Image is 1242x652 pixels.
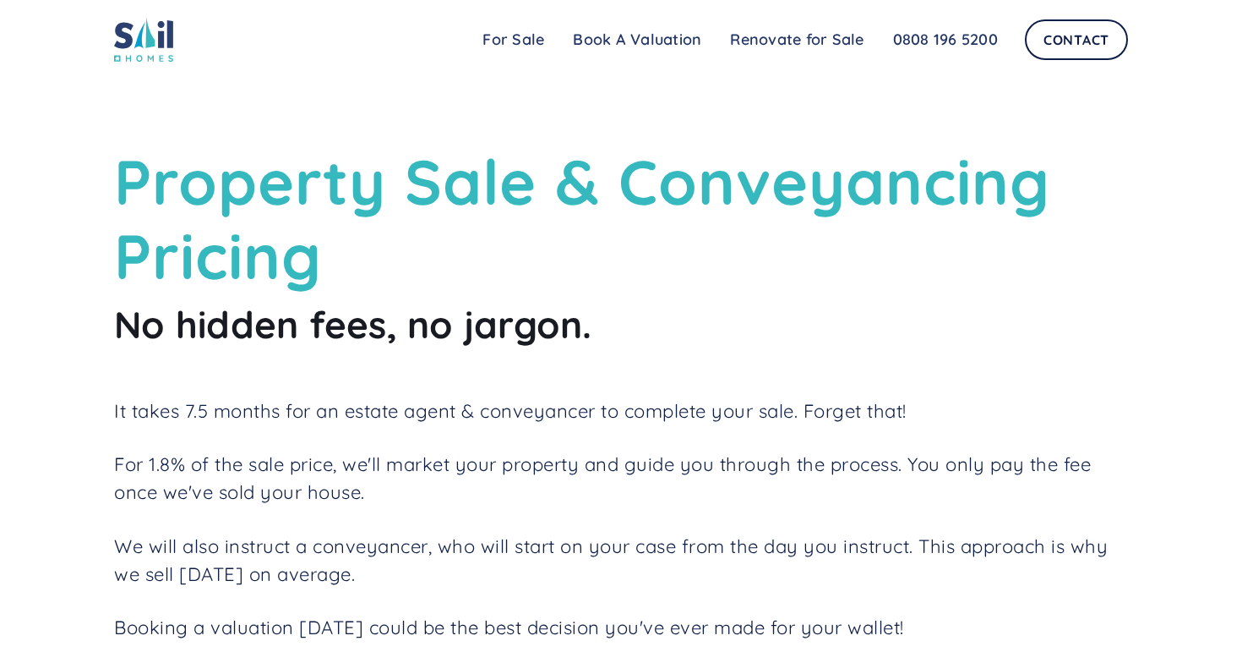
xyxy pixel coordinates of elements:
a: Contact [1025,19,1128,60]
h1: Property Sale & Conveyancing Pricing [114,144,1128,293]
p: It takes 7.5 months for an estate agent & conveyancer to complete your sale. Forget that! [114,397,1128,425]
a: Book A Valuation [558,23,716,57]
p: For 1.8% of the sale price, we'll market your property and guide you through the process. You onl... [114,451,1128,507]
a: For Sale [468,23,558,57]
img: sail home logo colored [114,17,173,62]
p: Booking a valuation [DATE] could be the best decision you've ever made for your wallet! [114,614,1128,642]
p: We will also instruct a conveyancer, who will start on your case from the day you instruct. This ... [114,533,1128,589]
a: 0808 196 5200 [879,23,1012,57]
a: Renovate for Sale [716,23,878,57]
h2: No hidden fees, no jargon. [114,301,1128,348]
